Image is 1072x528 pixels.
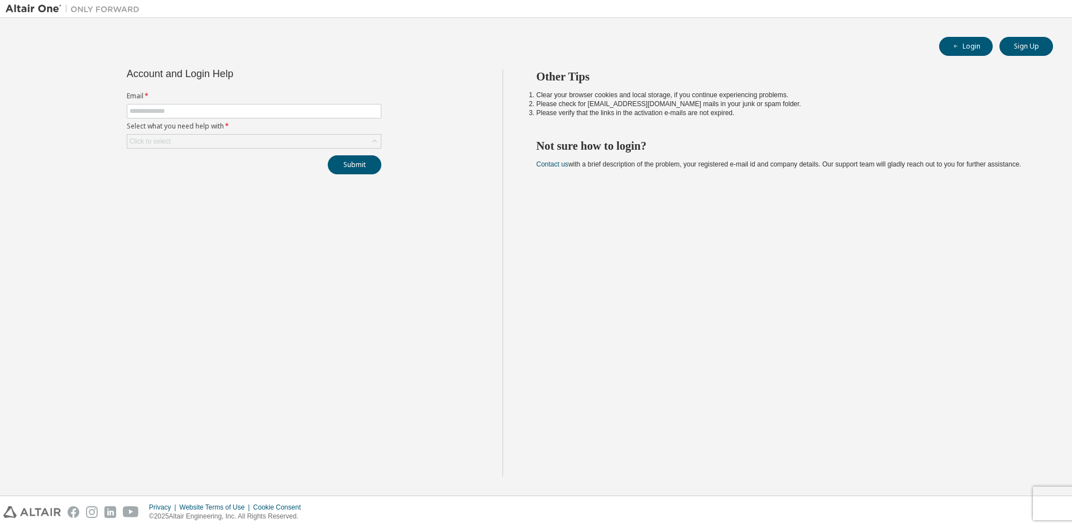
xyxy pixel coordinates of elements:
li: Please verify that the links in the activation e-mails are not expired. [537,108,1033,117]
img: linkedin.svg [104,506,116,518]
img: youtube.svg [123,506,139,518]
button: Login [939,37,993,56]
img: altair_logo.svg [3,506,61,518]
div: Click to select [130,137,171,146]
h2: Other Tips [537,69,1033,84]
button: Sign Up [999,37,1053,56]
li: Please check for [EMAIL_ADDRESS][DOMAIN_NAME] mails in your junk or spam folder. [537,99,1033,108]
label: Select what you need help with [127,122,381,131]
img: instagram.svg [86,506,98,518]
li: Clear your browser cookies and local storage, if you continue experiencing problems. [537,91,1033,99]
label: Email [127,92,381,101]
h2: Not sure how to login? [537,139,1033,153]
button: Submit [328,155,381,174]
div: Click to select [127,135,381,148]
img: facebook.svg [68,506,79,518]
div: Account and Login Help [127,69,331,78]
span: with a brief description of the problem, your registered e-mail id and company details. Our suppo... [537,160,1021,168]
a: Contact us [537,160,568,168]
img: Altair One [6,3,145,15]
div: Website Terms of Use [179,503,253,512]
div: Cookie Consent [253,503,307,512]
p: © 2025 Altair Engineering, Inc. All Rights Reserved. [149,512,308,521]
div: Privacy [149,503,179,512]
